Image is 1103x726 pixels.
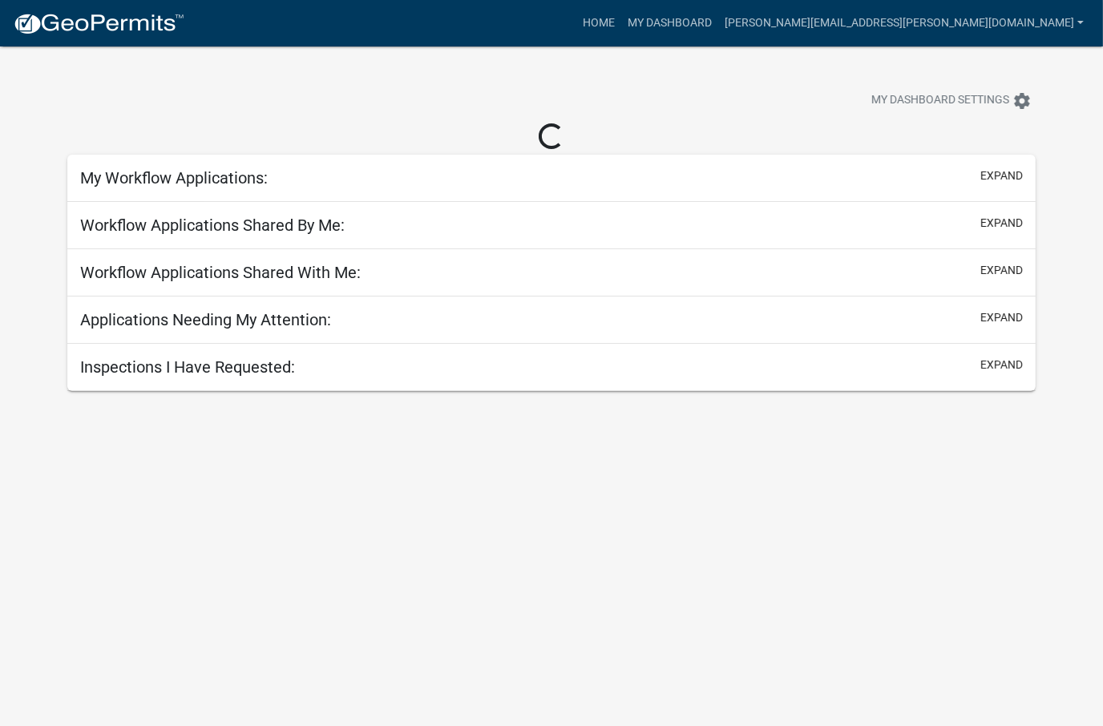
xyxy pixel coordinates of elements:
[980,215,1023,232] button: expand
[80,263,361,282] h5: Workflow Applications Shared With Me:
[980,309,1023,326] button: expand
[859,85,1044,116] button: My Dashboard Settingssettings
[80,310,331,329] h5: Applications Needing My Attention:
[980,262,1023,279] button: expand
[80,168,268,188] h5: My Workflow Applications:
[871,91,1009,111] span: My Dashboard Settings
[980,167,1023,184] button: expand
[80,357,295,377] h5: Inspections I Have Requested:
[80,216,345,235] h5: Workflow Applications Shared By Me:
[718,8,1090,38] a: [PERSON_NAME][EMAIL_ADDRESS][PERSON_NAME][DOMAIN_NAME]
[980,357,1023,373] button: expand
[621,8,718,38] a: My Dashboard
[576,8,621,38] a: Home
[1012,91,1032,111] i: settings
